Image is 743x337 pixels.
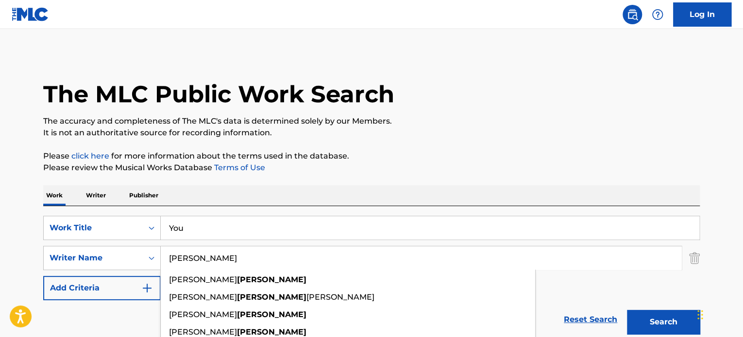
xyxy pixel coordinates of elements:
[126,185,161,206] p: Publisher
[83,185,109,206] p: Writer
[50,222,137,234] div: Work Title
[623,5,642,24] a: Public Search
[627,310,700,334] button: Search
[237,327,306,337] strong: [PERSON_NAME]
[648,5,667,24] div: Help
[559,309,622,330] a: Reset Search
[43,80,394,109] h1: The MLC Public Work Search
[694,290,743,337] iframe: Chat Widget
[169,310,237,319] span: [PERSON_NAME]
[141,282,153,294] img: 9d2ae6d4665cec9f34b9.svg
[43,115,700,127] p: The accuracy and completeness of The MLC's data is determined solely by our Members.
[43,185,66,206] p: Work
[306,292,374,302] span: [PERSON_NAME]
[169,275,237,284] span: [PERSON_NAME]
[237,275,306,284] strong: [PERSON_NAME]
[50,252,137,264] div: Writer Name
[212,163,265,172] a: Terms of Use
[689,246,700,270] img: Delete Criterion
[71,151,109,160] a: click here
[697,300,703,329] div: Drag
[43,276,161,300] button: Add Criteria
[43,127,700,139] p: It is not an authoritative source for recording information.
[169,292,237,302] span: [PERSON_NAME]
[673,2,731,27] a: Log In
[43,162,700,174] p: Please review the Musical Works Database
[12,7,49,21] img: MLC Logo
[237,310,306,319] strong: [PERSON_NAME]
[169,327,237,337] span: [PERSON_NAME]
[652,9,663,20] img: help
[43,150,700,162] p: Please for more information about the terms used in the database.
[237,292,306,302] strong: [PERSON_NAME]
[626,9,638,20] img: search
